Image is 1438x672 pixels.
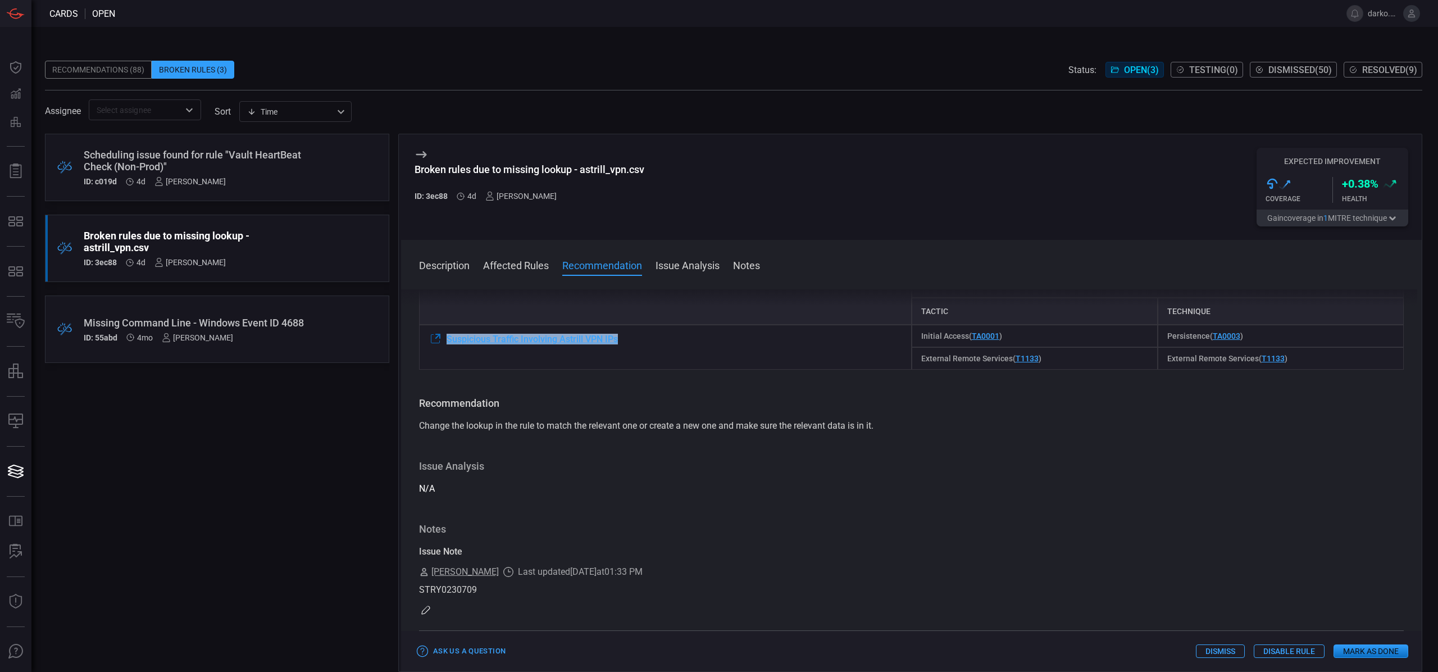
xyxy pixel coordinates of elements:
span: Status: [1068,65,1096,75]
div: Missing Command Line - Windows Event ID 4688 [84,317,308,329]
button: Resolved(9) [1344,62,1422,78]
button: Dismissed(50) [1250,62,1337,78]
a: TA0003 [1213,332,1240,340]
h3: Issue Analysis [419,460,1404,473]
span: External Remote Services ( ) [921,354,1041,363]
div: [PERSON_NAME] [154,177,226,186]
button: Affected Rules [483,258,549,271]
span: Testing ( 0 ) [1189,65,1238,75]
div: [PERSON_NAME] [154,258,226,267]
span: Assignee [45,106,81,116]
button: Dashboard [2,54,29,81]
button: MITRE - Exposures [2,208,29,235]
input: Select assignee [92,103,179,117]
button: Recommendation [562,258,642,271]
span: darko.blagojevic [1368,9,1399,18]
button: Description [419,258,470,271]
span: Oct 05, 2025 3:15 PM [136,258,145,267]
div: Scheduling issue found for rule "Vault HeartBeat Check (Non-Prod)" [84,149,308,172]
h5: ID: 3ec88 [415,192,448,201]
div: STRY0230709 [419,583,1404,597]
div: N/A [419,460,1404,496]
div: Health [1342,195,1409,203]
div: Broken rules due to missing lookup - astrill_vpn.csv [415,164,644,175]
div: Broken Rules (3) [152,61,234,79]
button: Cards [2,458,29,485]
span: Change the lookup in the rule to match the relevant one or create a new one and make sure the rel... [419,420,873,431]
span: 1 [1323,214,1328,223]
span: [PERSON_NAME] [431,565,499,579]
button: Testing(0) [1171,62,1243,78]
div: [PERSON_NAME] [162,333,233,342]
span: Suspicious Traffic Involving Astrill VPN IPs [447,334,618,344]
button: Disable Rule [1254,644,1325,658]
div: Recommendations (88) [45,61,152,79]
h3: + 0.38 % [1342,177,1378,190]
button: Ask Us A Question [2,638,29,665]
button: Notes [733,258,760,271]
span: open [92,8,115,19]
button: Gaincoverage in1MITRE technique [1257,210,1408,226]
button: Rule Catalog [2,508,29,535]
h3: Recommendation [419,397,1404,410]
button: Open(3) [1105,62,1164,78]
button: Ask Us a Question [415,643,508,660]
div: Technique [1158,298,1404,325]
button: Preventions [2,108,29,135]
button: Mark as Done [1334,644,1408,658]
h5: ID: 55abd [84,333,117,342]
div: Broken rules due to missing lookup - astrill_vpn.csv [84,230,308,253]
a: Suspicious Traffic Involving Astrill VPN IPs [429,332,618,346]
div: Coverage [1266,195,1332,203]
span: Persistence ( ) [1167,332,1243,340]
button: ALERT ANALYSIS [2,538,29,565]
span: Open ( 3 ) [1124,65,1159,75]
a: T1133 [1016,354,1039,363]
div: Issue Note [419,545,1404,559]
button: Compliance Monitoring [2,408,29,435]
span: External Remote Services ( ) [1167,354,1287,363]
div: [PERSON_NAME] [485,192,557,201]
span: Jun 10, 2025 5:47 PM [137,333,153,342]
span: Last updated [DATE] at 01:33 PM [518,565,643,579]
button: Open [181,102,197,118]
h5: ID: c019d [84,177,117,186]
button: Issue Analysis [656,258,720,271]
div: Time [247,106,334,117]
button: Reports [2,158,29,185]
button: Detections [2,81,29,108]
span: Cards [49,8,78,19]
button: Threat Intelligence [2,588,29,615]
a: TA0001 [972,332,999,340]
a: T1133 [1262,354,1285,363]
span: Resolved ( 9 ) [1362,65,1417,75]
span: Oct 05, 2025 3:18 PM [136,177,145,186]
button: Inventory [2,308,29,335]
span: Oct 05, 2025 3:15 PM [467,192,476,201]
button: Dismiss [1196,644,1245,658]
h5: Expected Improvement [1257,157,1408,166]
h5: ID: 3ec88 [84,258,117,267]
div: Tactic [912,298,1158,325]
button: MITRE - Detection Posture [2,258,29,285]
label: sort [215,106,231,117]
span: Dismissed ( 50 ) [1268,65,1332,75]
span: Initial Access ( ) [921,332,1002,340]
h3: Notes [419,523,1404,536]
button: assets [2,358,29,385]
